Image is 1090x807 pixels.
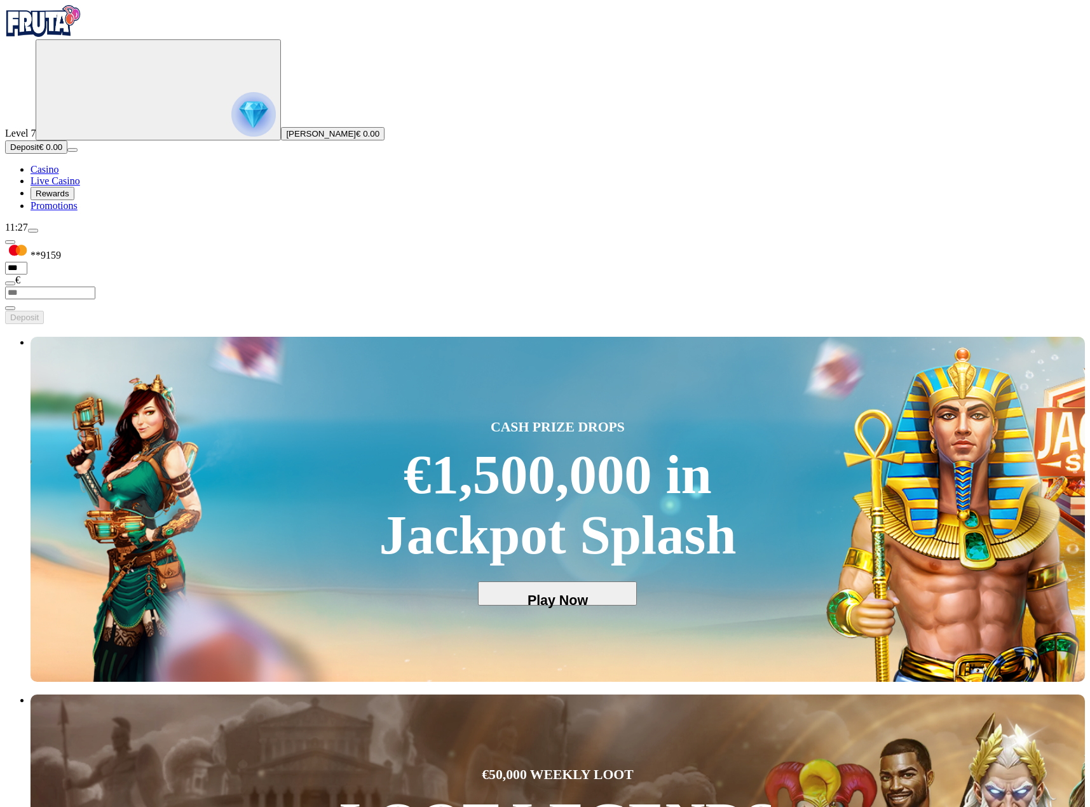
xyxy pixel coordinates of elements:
[5,164,1085,212] nav: Main menu
[231,92,276,137] img: reward progress
[5,5,81,37] img: Fruta
[5,245,31,259] img: MasterCard
[5,140,67,154] button: Depositplus icon€ 0.00
[5,28,81,39] a: Fruta
[31,164,58,175] a: Casino
[5,311,44,324] button: Deposit
[281,127,385,140] button: [PERSON_NAME]€ 0.00
[15,275,20,285] span: €
[5,128,36,139] span: Level 7
[31,187,74,200] button: Rewards
[379,445,736,566] div: €1,500,000 in Jackpot Splash
[31,200,78,211] a: Promotions
[39,142,62,152] span: € 0.00
[478,581,637,606] button: Play Now
[356,129,379,139] span: € 0.00
[5,240,15,244] button: Hide quick deposit form
[491,417,625,438] span: CASH PRIZE DROPS
[5,306,15,310] button: eye icon
[10,142,39,152] span: Deposit
[31,175,80,186] a: Live Casino
[5,281,15,285] button: eye icon
[28,229,38,233] button: menu
[286,129,356,139] span: [PERSON_NAME]
[67,148,78,152] button: menu
[36,189,69,198] span: Rewards
[5,222,28,233] span: 11:27
[496,593,618,609] span: Play Now
[5,5,1085,212] nav: Primary
[36,39,281,140] button: reward progress
[10,313,39,322] span: Deposit
[482,764,633,785] span: €50,000 WEEKLY LOOT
